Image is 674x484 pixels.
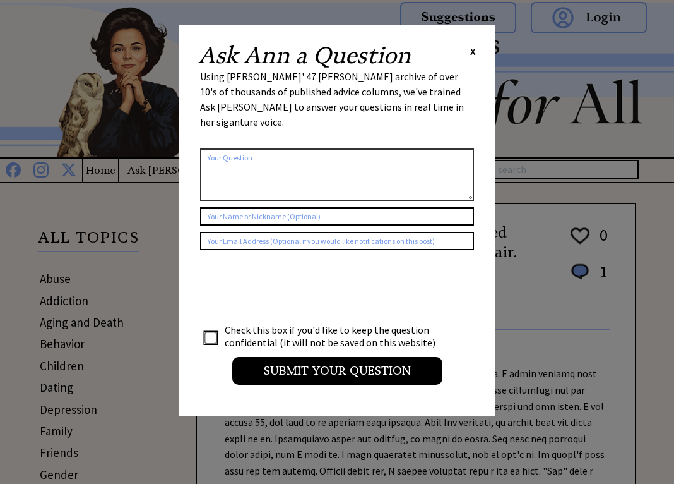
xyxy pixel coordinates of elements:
iframe: reCAPTCHA [200,263,392,312]
span: X [470,45,476,57]
input: Submit your Question [232,357,442,385]
td: Check this box if you'd like to keep the question confidential (it will not be saved on this webs... [224,323,447,349]
input: Your Name or Nickname (Optional) [200,207,474,226]
div: Using [PERSON_NAME]' 47 [PERSON_NAME] archive of over 10's of thousands of published advice colum... [200,69,474,142]
h2: Ask Ann a Question [198,44,411,67]
input: Your Email Address (Optional if you would like notifications on this post) [200,232,474,250]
